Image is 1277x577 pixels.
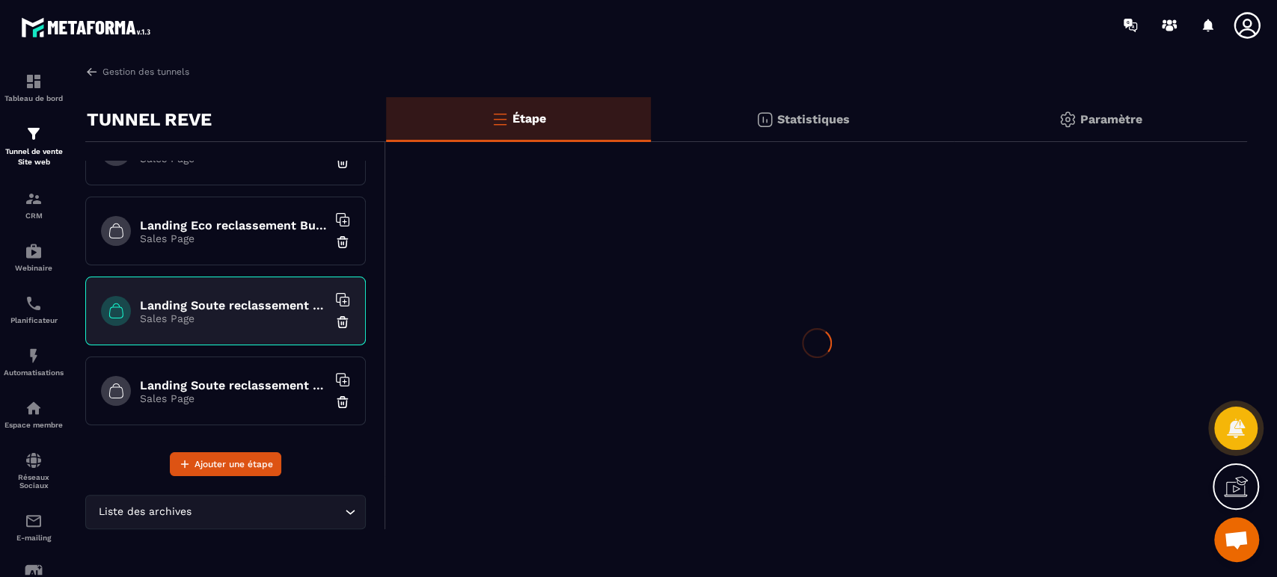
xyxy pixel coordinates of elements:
[512,111,546,126] p: Étape
[25,72,43,90] img: formation
[4,179,64,231] a: formationformationCRM
[335,315,350,330] img: trash
[85,65,99,78] img: arrow
[777,112,850,126] p: Statistiques
[25,347,43,365] img: automations
[4,316,64,324] p: Planificateur
[756,111,774,129] img: stats.20deebd0.svg
[85,495,366,529] div: Search for option
[25,242,43,260] img: automations
[25,399,43,417] img: automations
[140,218,327,232] h6: Landing Eco reclassement Business paiement
[4,146,64,167] p: Tunnel de vente Site web
[195,457,273,472] span: Ajouter une étape
[4,264,64,272] p: Webinaire
[4,473,64,490] p: Réseaux Sociaux
[140,312,327,324] p: Sales Page
[1059,111,1077,129] img: setting-gr.5f69749f.svg
[140,298,327,312] h6: Landing Soute reclassement Eco paiement
[25,294,43,312] img: scheduler
[4,114,64,179] a: formationformationTunnel de vente Site web
[25,125,43,143] img: formation
[4,94,64,102] p: Tableau de bord
[1080,112,1142,126] p: Paramètre
[4,336,64,388] a: automationsautomationsAutomatisations
[335,155,350,170] img: trash
[95,504,195,520] span: Liste des archives
[4,368,64,377] p: Automatisations
[25,512,43,530] img: email
[140,152,327,164] p: Sales Page
[140,378,327,392] h6: Landing Soute reclassement Business paiement
[87,105,212,135] p: TUNNEL REVE
[25,451,43,469] img: social-network
[491,110,509,128] img: bars-o.4a397970.svg
[170,452,281,476] button: Ajouter une étape
[25,190,43,208] img: formation
[1214,517,1259,562] div: Ouvrir le chat
[195,504,341,520] input: Search for option
[4,421,64,429] p: Espace membre
[4,440,64,501] a: social-networksocial-networkRéseaux Sociaux
[85,65,189,78] a: Gestion des tunnels
[21,13,156,41] img: logo
[4,61,64,114] a: formationformationTableau de bord
[140,392,327,404] p: Sales Page
[4,534,64,542] p: E-mailing
[4,283,64,336] a: schedulerschedulerPlanificateur
[4,231,64,283] a: automationsautomationsWebinaire
[4,212,64,220] p: CRM
[4,388,64,440] a: automationsautomationsEspace membre
[335,235,350,250] img: trash
[140,232,327,244] p: Sales Page
[335,395,350,410] img: trash
[4,501,64,553] a: emailemailE-mailing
